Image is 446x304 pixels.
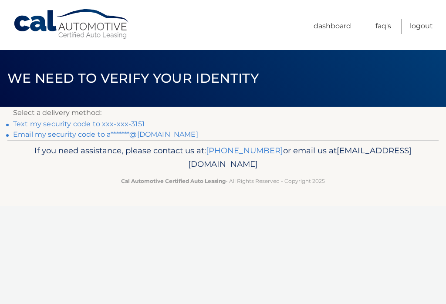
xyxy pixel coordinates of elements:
a: Dashboard [314,19,351,34]
a: Email my security code to a*******@[DOMAIN_NAME] [13,130,198,138]
a: Cal Automotive [13,9,131,40]
p: If you need assistance, please contact us at: or email us at [20,144,426,172]
a: FAQ's [375,19,391,34]
a: [PHONE_NUMBER] [206,145,283,155]
a: Logout [410,19,433,34]
p: Select a delivery method: [13,107,433,119]
p: - All Rights Reserved - Copyright 2025 [20,176,426,186]
a: Text my security code to xxx-xxx-3151 [13,120,145,128]
span: We need to verify your identity [7,70,259,86]
strong: Cal Automotive Certified Auto Leasing [121,178,226,184]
